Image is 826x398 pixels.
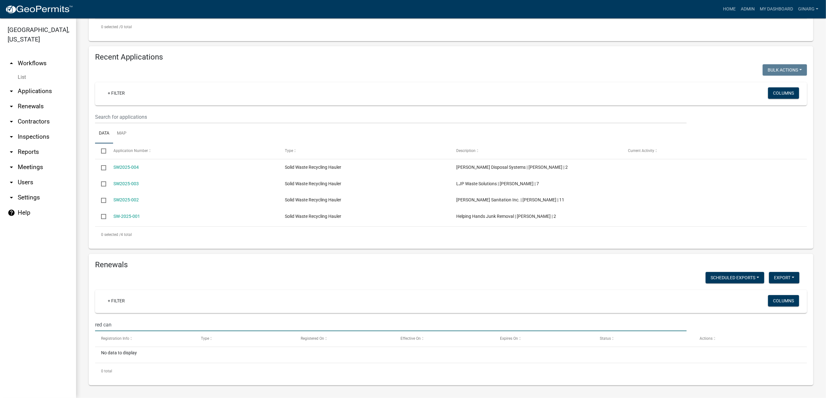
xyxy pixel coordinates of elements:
datatable-header-cell: Actions [694,331,793,346]
datatable-header-cell: Description [450,143,622,159]
span: Helping Hands Junk Removal | Mark Muilenburg | 2 [456,214,556,219]
i: arrow_drop_down [8,194,15,201]
a: Map [113,123,130,144]
i: arrow_drop_up [8,60,15,67]
span: Description [456,148,476,153]
a: SW2025-004 [113,165,139,170]
div: 0 total [95,19,807,35]
span: Status [600,336,611,341]
i: arrow_drop_down [8,163,15,171]
span: Application Number [113,148,148,153]
span: Registration Info [101,336,129,341]
span: 0 selected / [101,232,121,237]
span: Veit Disposal Systems | Vaughn Veit | 2 [456,165,568,170]
span: Current Activity [628,148,654,153]
a: My Dashboard [757,3,796,15]
datatable-header-cell: Expires On [494,331,594,346]
span: Actions [700,336,713,341]
a: ginarg [796,3,821,15]
button: Columns [768,295,799,306]
button: Bulk Actions [763,64,807,76]
i: arrow_drop_down [8,133,15,141]
span: Registered On [301,336,324,341]
a: SW2025-003 [113,181,139,186]
i: arrow_drop_down [8,118,15,125]
datatable-header-cell: Current Activity [622,143,793,159]
span: Type [285,148,293,153]
a: SW2025-002 [113,197,139,202]
i: arrow_drop_down [8,87,15,95]
a: + Filter [103,87,130,99]
datatable-header-cell: Application Number [107,143,279,159]
i: arrow_drop_down [8,179,15,186]
i: arrow_drop_down [8,148,15,156]
button: Export [769,272,799,283]
a: + Filter [103,295,130,306]
span: Solid Waste Recycling Hauler [285,197,341,202]
datatable-header-cell: Select [95,143,107,159]
button: Columns [768,87,799,99]
datatable-header-cell: Effective On [394,331,494,346]
span: Solid Waste Recycling Hauler [285,181,341,186]
a: Data [95,123,113,144]
span: Effective On [400,336,421,341]
datatable-header-cell: Status [594,331,694,346]
span: LJP Waste Solutions | Jesse Samuelson | 7 [456,181,539,186]
div: 4 total [95,227,807,243]
span: 0 selected / [101,25,121,29]
datatable-header-cell: Registered On [295,331,394,346]
i: arrow_drop_down [8,103,15,110]
a: Home [720,3,738,15]
span: Thompson Sanitation Inc. | Frank Thompson | 11 [456,197,564,202]
h4: Renewals [95,260,807,269]
a: SW-2025-001 [113,214,140,219]
input: Search for applications [95,111,687,123]
span: Expires On [500,336,518,341]
datatable-header-cell: Registration Info [95,331,195,346]
div: 0 total [95,363,807,379]
span: Solid Waste Recycling Hauler [285,165,341,170]
button: Scheduled Exports [706,272,764,283]
i: help [8,209,15,217]
datatable-header-cell: Type [195,331,295,346]
datatable-header-cell: Type [279,143,450,159]
span: Type [201,336,209,341]
span: Solid Waste Recycling Hauler [285,214,341,219]
input: Search for renewals [95,318,687,331]
div: No data to display [95,347,807,363]
h4: Recent Applications [95,53,807,62]
a: Admin [738,3,757,15]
